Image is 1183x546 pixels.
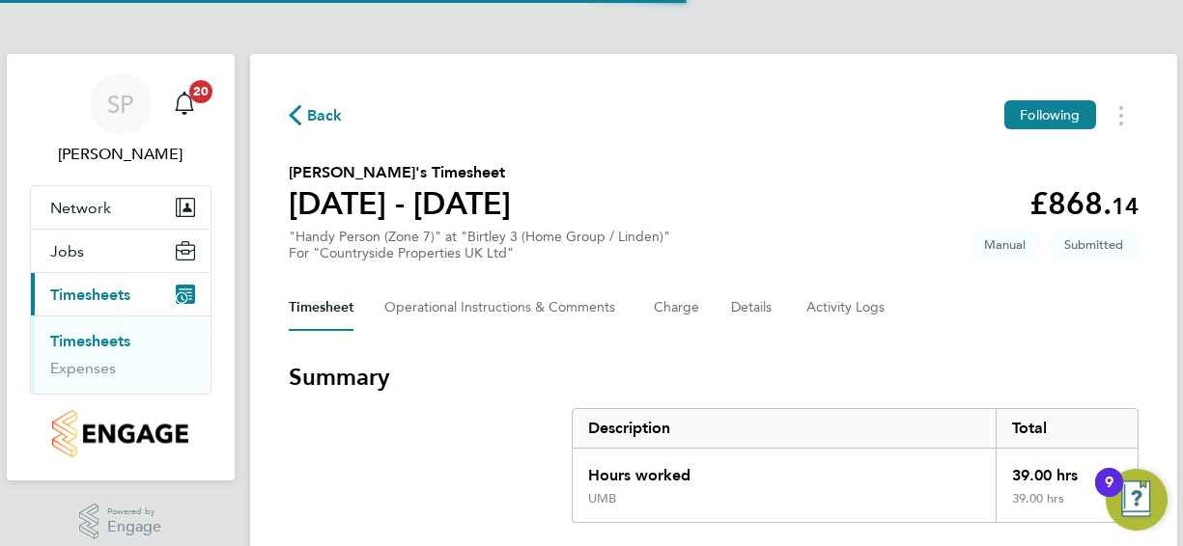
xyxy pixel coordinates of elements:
button: Back [289,103,343,127]
div: Timesheets [31,315,211,394]
a: 20 [165,73,204,135]
div: 9 [1105,482,1113,507]
app-decimal: £868. [1029,185,1139,222]
button: Charge [654,285,700,331]
span: 14 [1112,192,1139,220]
span: Engage [107,519,161,535]
span: Back [307,104,343,127]
span: This timesheet was manually created. [969,229,1041,260]
button: Timesheets [31,273,211,315]
div: For "Countryside Properties UK Ltd" [289,245,670,261]
span: Timesheets [50,286,130,304]
span: Following [1020,106,1080,123]
a: SP[PERSON_NAME] [30,73,211,166]
span: Stephen Purdy [30,143,211,166]
div: 39.00 hrs [996,449,1137,491]
button: Network [31,186,211,229]
button: Details [731,285,775,331]
h3: Summary [289,362,1139,393]
button: Following [1004,100,1095,129]
button: Activity Logs [806,285,887,331]
a: Expenses [50,359,116,377]
span: Powered by [107,504,161,520]
button: Timesheets Menu [1104,100,1139,130]
div: UMB [588,491,616,506]
span: Jobs [50,242,84,260]
button: Jobs [31,230,211,272]
span: 20 [189,80,212,103]
span: SP [107,92,133,117]
a: Powered byEngage [79,504,161,540]
a: Go to home page [30,410,211,457]
button: Open Resource Center, 9 new notifications [1106,469,1168,531]
h2: [PERSON_NAME]'s Timesheet [289,161,511,184]
div: "Handy Person (Zone 7)" at "Birtley 3 (Home Group / Linden)" [289,229,670,261]
span: Network [50,199,111,217]
img: countryside-properties-logo-retina.png [52,410,188,457]
h1: [DATE] - [DATE] [289,184,511,223]
div: Hours worked [573,449,997,491]
a: Timesheets [50,332,130,350]
div: Description [573,409,997,448]
button: Timesheet [289,285,353,331]
nav: Main navigation [7,54,235,480]
div: Summary [572,408,1139,523]
span: This timesheet is Submitted. [1049,229,1139,260]
button: Operational Instructions & Comments [384,285,623,331]
div: Total [996,409,1137,448]
div: 39.00 hrs [996,491,1137,522]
